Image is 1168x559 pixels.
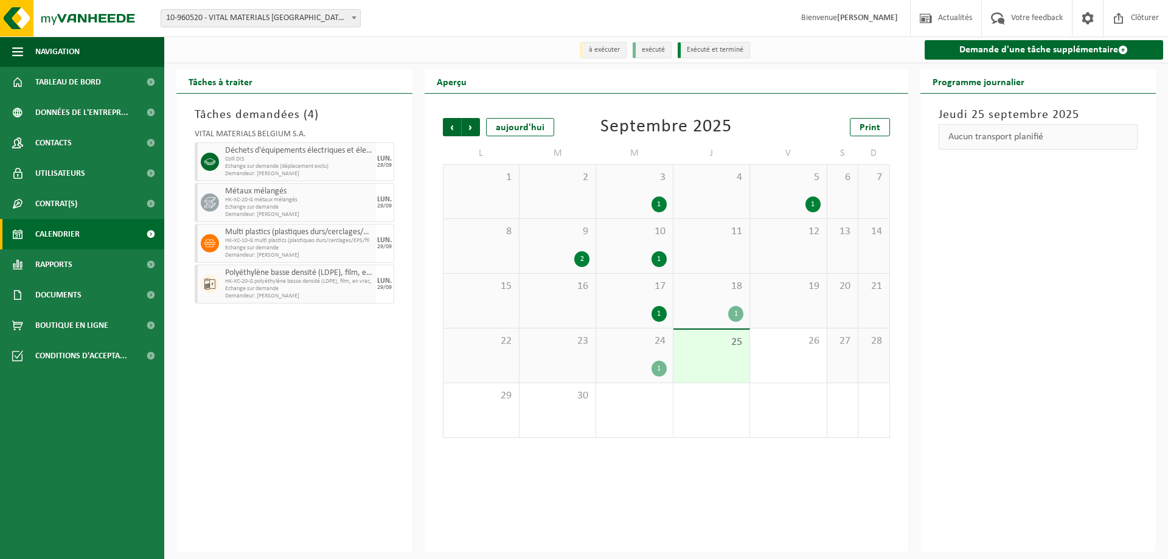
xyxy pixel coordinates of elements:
span: Tableau de bord [35,67,101,97]
td: M [520,142,596,164]
span: Contrat(s) [35,189,77,219]
span: 19 [756,280,820,293]
div: 1 [652,361,667,377]
div: 1 [652,251,667,267]
div: 29/09 [377,244,392,250]
div: Septembre 2025 [600,118,732,136]
span: Echange sur demande [225,245,373,252]
h3: Tâches demandées ( ) [195,106,394,124]
span: Documents [35,280,82,310]
iframe: chat widget [6,532,203,559]
span: HK-XC-10-G multi plastics (plastiques durs/cerclages/EPS/fil [225,237,373,245]
span: 10-960520 - VITAL MATERIALS BELGIUM S.A. - TILLY [161,10,360,27]
span: 24 [602,335,666,348]
span: Multi plastics (plastiques durs/cerclages/EPS/film naturel/film mélange/PMC) [225,227,373,237]
span: Demandeur: [PERSON_NAME] [225,211,373,218]
div: aujourd'hui [486,118,554,136]
h2: Programme journalier [920,69,1037,93]
span: 26 [756,335,820,348]
div: LUN. [377,277,392,285]
span: Contacts [35,128,72,158]
span: Suivant [462,118,480,136]
div: 29/09 [377,285,392,291]
span: 22 [450,335,513,348]
h3: Jeudi 25 septembre 2025 [939,106,1138,124]
td: D [858,142,889,164]
div: Aucun transport planifié [939,124,1138,150]
span: Echange sur demande [225,204,373,211]
span: 4 [308,109,315,121]
td: L [443,142,520,164]
div: 29/09 [377,203,392,209]
div: 1 [652,196,667,212]
li: Exécuté et terminé [678,42,750,58]
span: HK-XC-20-G polyéthylène basse densité (LDPE), film, en vrac, [225,278,373,285]
span: 3 [602,171,666,184]
span: 21 [864,280,883,293]
span: Boutique en ligne [35,310,108,341]
span: 1 [450,171,513,184]
td: J [673,142,750,164]
span: 11 [680,225,743,238]
span: HK-XC-20-G métaux mélangés [225,196,373,204]
span: 17 [602,280,666,293]
span: 8 [450,225,513,238]
span: 4 [680,171,743,184]
span: Navigation [35,36,80,67]
td: S [827,142,858,164]
div: 2 [574,251,589,267]
span: 18 [680,280,743,293]
span: 2 [526,171,589,184]
strong: [PERSON_NAME] [837,13,898,23]
div: VITAL MATERIALS BELGIUM S.A. [195,130,394,142]
span: 7 [864,171,883,184]
td: M [596,142,673,164]
span: Rapports [35,249,72,280]
span: Demandeur: [PERSON_NAME] [225,293,373,300]
span: 25 [680,336,743,349]
h2: Aperçu [425,69,479,93]
span: 27 [833,335,852,348]
span: 28 [864,335,883,348]
span: Echange sur demande [225,285,373,293]
td: V [750,142,827,164]
li: exécuté [633,42,672,58]
span: Polyéthylène basse densité (LDPE), film, en vrac, naturel [225,268,373,278]
span: Calendrier [35,219,80,249]
span: 13 [833,225,852,238]
span: 20 [833,280,852,293]
div: LUN. [377,237,392,244]
span: 5 [756,171,820,184]
span: 16 [526,280,589,293]
span: Echange sur demande (déplacement exclu) [225,163,373,170]
span: 14 [864,225,883,238]
span: Déchets d'équipements électriques et électroniques - Sans tubes cathodiques [225,146,373,156]
div: 29/09 [377,162,392,168]
span: 29 [450,389,513,403]
span: Colli DIS [225,156,373,163]
span: Utilisateurs [35,158,85,189]
a: Print [850,118,890,136]
span: 30 [526,389,589,403]
span: Print [860,123,880,133]
span: 15 [450,280,513,293]
span: Conditions d'accepta... [35,341,127,371]
span: 23 [526,335,589,348]
h2: Tâches à traiter [176,69,265,93]
span: 10-960520 - VITAL MATERIALS BELGIUM S.A. - TILLY [161,9,361,27]
span: 12 [756,225,820,238]
li: à exécuter [580,42,627,58]
div: 1 [652,306,667,322]
a: Demande d'une tâche supplémentaire [925,40,1164,60]
div: 1 [728,306,743,322]
div: LUN. [377,155,392,162]
div: 1 [805,196,821,212]
span: Demandeur: [PERSON_NAME] [225,252,373,259]
div: LUN. [377,196,392,203]
span: Précédent [443,118,461,136]
span: 9 [526,225,589,238]
span: Métaux mélangés [225,187,373,196]
span: 6 [833,171,852,184]
span: 10 [602,225,666,238]
span: Demandeur: [PERSON_NAME] [225,170,373,178]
